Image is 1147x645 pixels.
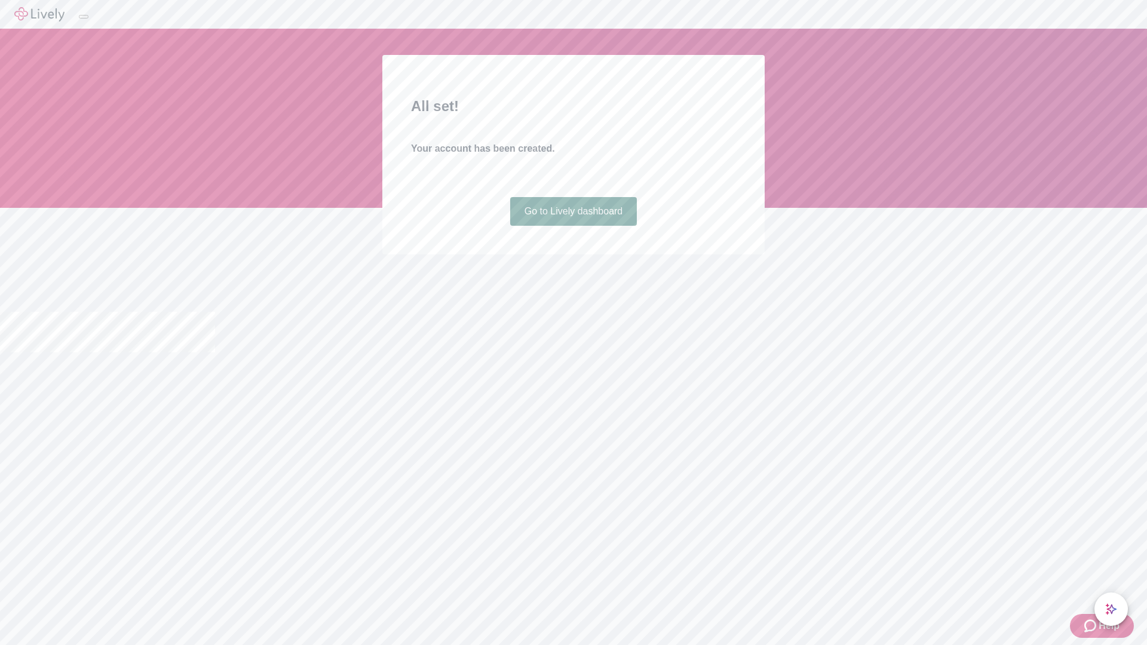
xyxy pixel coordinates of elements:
[1070,614,1134,638] button: Zendesk support iconHelp
[411,142,736,156] h4: Your account has been created.
[510,197,637,226] a: Go to Lively dashboard
[1084,619,1099,633] svg: Zendesk support icon
[1094,592,1128,626] button: chat
[79,15,88,19] button: Log out
[411,96,736,117] h2: All set!
[1105,603,1117,615] svg: Lively AI Assistant
[14,7,65,21] img: Lively
[1099,619,1120,633] span: Help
